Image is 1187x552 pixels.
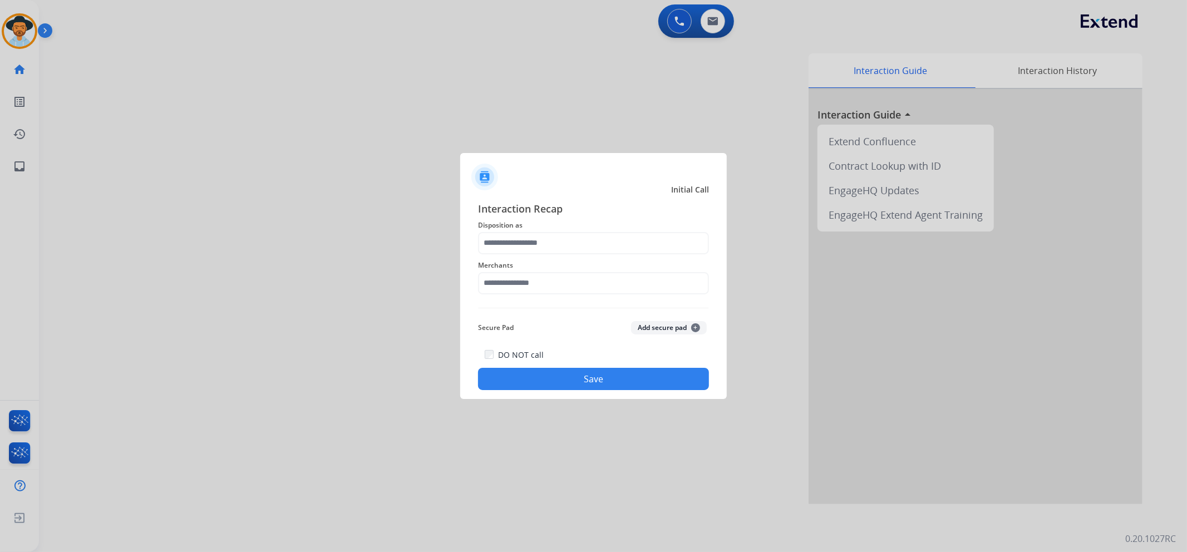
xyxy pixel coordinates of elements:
span: Disposition as [478,219,709,232]
span: Merchants [478,259,709,272]
label: DO NOT call [498,349,544,361]
span: Secure Pad [478,321,514,334]
button: Add secure pad+ [631,321,707,334]
span: Initial Call [671,184,709,195]
img: contactIcon [471,164,498,190]
button: Save [478,368,709,390]
p: 0.20.1027RC [1125,532,1176,545]
span: + [691,323,700,332]
span: Interaction Recap [478,201,709,219]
